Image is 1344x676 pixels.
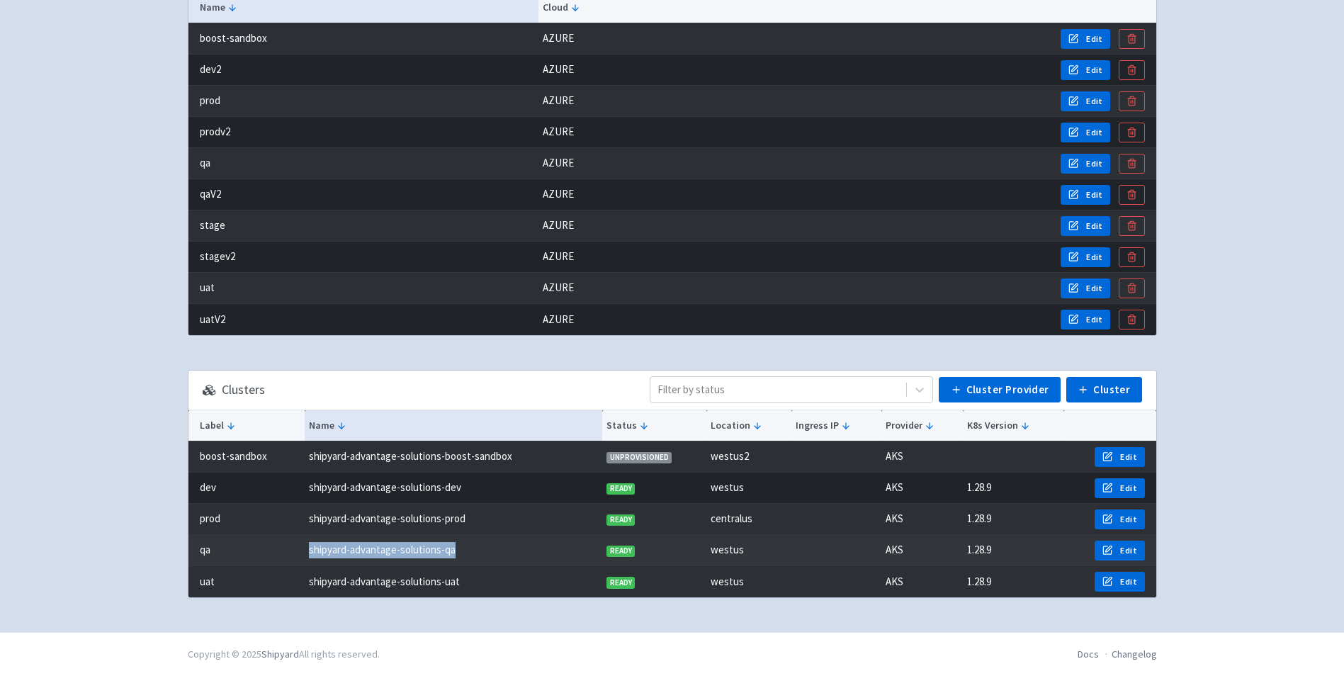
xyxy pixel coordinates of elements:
button: Edit [1061,185,1111,205]
button: Edit [1061,216,1111,236]
td: AKS [881,566,963,597]
span: READY [606,546,635,558]
td: dev [188,473,305,504]
td: AZURE [538,148,735,179]
button: Edit [1061,91,1111,111]
button: Edit [1061,247,1111,267]
button: Edit [1095,572,1145,592]
td: AKS [881,535,963,566]
button: Edit [1061,123,1111,142]
span: Edit [1086,220,1102,232]
span: Edit [1086,127,1102,138]
span: Edit [1086,96,1102,107]
button: Edit [1061,154,1111,174]
td: AZURE [538,273,735,304]
span: READY [606,577,635,589]
td: shipyard-advantage-solutions-dev [305,473,602,504]
span: Edit [1086,64,1102,76]
h3: Clusters [222,382,265,398]
span: Edit [1086,314,1102,325]
span: Edit [1120,545,1136,556]
td: AKS [881,504,963,535]
a: Shipyard [261,648,299,660]
td: qa [188,148,538,179]
td: prodv2 [188,117,538,148]
td: 1.28.9 [963,535,1064,566]
button: Edit [1061,278,1111,298]
td: stage [188,210,538,242]
button: Edit [1095,447,1145,467]
td: AZURE [538,23,735,55]
td: 1.28.9 [963,473,1064,504]
td: westus [706,566,791,597]
td: prod [188,504,305,535]
span: Edit [1120,514,1136,525]
td: AZURE [538,55,735,86]
button: Label [200,418,300,433]
span: Edit [1086,158,1102,169]
td: qa [188,535,305,566]
button: Ingress IP [796,418,876,433]
td: stagev2 [188,242,538,273]
td: shipyard-advantage-solutions-prod [305,504,602,535]
span: Edit [1086,252,1102,263]
button: Cluster Provider [939,377,1061,402]
button: Edit [1061,29,1111,49]
td: westus [706,535,791,566]
td: 1.28.9 [963,504,1064,535]
td: shipyard-advantage-solutions-qa [305,535,602,566]
span: READY [606,483,635,495]
button: Edit [1095,478,1145,498]
button: K8s Version [967,418,1059,433]
button: Edit [1061,310,1111,329]
td: AZURE [538,242,735,273]
td: uat [188,566,305,597]
td: boost-sandbox [188,441,305,473]
td: prod [188,86,538,117]
td: AZURE [538,304,735,335]
td: AZURE [538,179,735,210]
button: Edit [1061,60,1111,80]
td: AZURE [538,210,735,242]
td: AZURE [538,86,735,117]
span: Edit [1120,451,1136,463]
td: shipyard-advantage-solutions-boost-sandbox [305,441,602,473]
button: Status [606,418,701,433]
span: Edit [1086,189,1102,201]
td: AKS [881,441,963,473]
button: Edit [1095,509,1145,529]
td: boost-sandbox [188,23,538,55]
td: AZURE [538,117,735,148]
td: westus [706,473,791,504]
a: Docs [1078,648,1099,660]
button: Cluster [1066,377,1142,402]
button: Provider [886,418,958,433]
td: dev2 [188,55,538,86]
span: Edit [1120,483,1136,494]
td: westus2 [706,441,791,473]
a: Changelog [1112,648,1157,660]
td: centralus [706,504,791,535]
span: Edit [1120,576,1136,587]
span: READY [606,514,635,526]
span: Edit [1086,33,1102,45]
td: uatV2 [188,304,538,335]
span: Edit [1086,283,1102,294]
td: AKS [881,473,963,504]
button: Name [309,418,597,433]
td: uat [188,273,538,304]
div: Copyright © 2025 All rights reserved. [188,647,380,662]
td: qaV2 [188,179,538,210]
td: shipyard-advantage-solutions-uat [305,566,602,597]
td: 1.28.9 [963,566,1064,597]
button: Location [711,418,786,433]
button: Edit [1095,541,1145,560]
span: UNPROVISIONED [606,452,672,464]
